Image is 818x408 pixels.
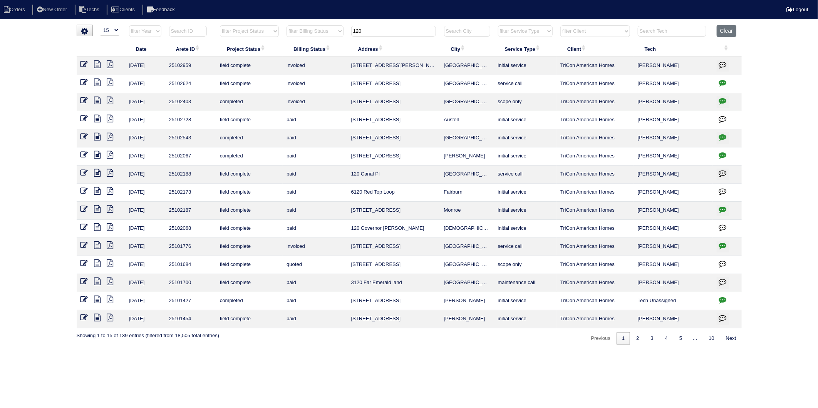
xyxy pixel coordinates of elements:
[634,238,713,256] td: [PERSON_NAME]
[494,202,557,220] td: initial service
[216,93,283,111] td: completed
[617,332,630,345] a: 1
[557,129,634,147] td: TriCon American Homes
[634,93,713,111] td: [PERSON_NAME]
[165,147,216,166] td: 25102067
[347,41,440,57] th: Address: activate to sort column ascending
[216,57,283,75] td: field complete
[494,256,557,274] td: scope only
[283,310,347,328] td: paid
[125,220,165,238] td: [DATE]
[494,111,557,129] td: initial service
[125,202,165,220] td: [DATE]
[283,41,347,57] th: Billing Status: activate to sort column ascending
[165,310,216,328] td: 25101454
[634,75,713,93] td: [PERSON_NAME]
[165,274,216,292] td: 25101700
[125,184,165,202] td: [DATE]
[634,202,713,220] td: [PERSON_NAME]
[216,238,283,256] td: field complete
[165,93,216,111] td: 25102403
[634,220,713,238] td: [PERSON_NAME]
[557,220,634,238] td: TriCon American Homes
[494,310,557,328] td: initial service
[125,238,165,256] td: [DATE]
[75,7,106,12] a: Techs
[557,238,634,256] td: TriCon American Homes
[440,310,494,328] td: [PERSON_NAME]
[216,41,283,57] th: Project Status: activate to sort column ascending
[638,26,706,37] input: Search Tech
[494,41,557,57] th: Service Type: activate to sort column ascending
[347,147,440,166] td: [STREET_ADDRESS]
[440,274,494,292] td: [GEOGRAPHIC_DATA]
[32,5,73,15] li: New Order
[347,184,440,202] td: 6120 Red Top Loop
[347,93,440,111] td: [STREET_ADDRESS]
[494,57,557,75] td: initial service
[32,7,73,12] a: New Order
[125,41,165,57] th: Date
[557,256,634,274] td: TriCon American Homes
[125,256,165,274] td: [DATE]
[440,75,494,93] td: [GEOGRAPHIC_DATA]
[347,111,440,129] td: [STREET_ADDRESS]
[634,129,713,147] td: [PERSON_NAME]
[283,184,347,202] td: paid
[494,220,557,238] td: initial service
[634,166,713,184] td: [PERSON_NAME]
[142,5,181,15] li: Feedback
[494,166,557,184] td: service call
[557,41,634,57] th: Client: activate to sort column ascending
[440,292,494,310] td: [PERSON_NAME]
[347,256,440,274] td: [STREET_ADDRESS]
[717,25,736,37] button: Clear
[347,220,440,238] td: 120 Governor [PERSON_NAME]
[283,93,347,111] td: invoiced
[557,111,634,129] td: TriCon American Homes
[347,238,440,256] td: [STREET_ADDRESS]
[634,256,713,274] td: [PERSON_NAME]
[165,75,216,93] td: 25102624
[440,57,494,75] td: [GEOGRAPHIC_DATA]
[557,147,634,166] td: TriCon American Homes
[634,274,713,292] td: [PERSON_NAME]
[125,57,165,75] td: [DATE]
[494,93,557,111] td: scope only
[283,147,347,166] td: paid
[660,332,673,345] a: 4
[165,220,216,238] td: 25102068
[557,274,634,292] td: TriCon American Homes
[494,129,557,147] td: initial service
[125,129,165,147] td: [DATE]
[216,274,283,292] td: field complete
[107,7,141,12] a: Clients
[674,332,687,345] a: 5
[216,256,283,274] td: field complete
[165,129,216,147] td: 25102543
[283,129,347,147] td: paid
[440,256,494,274] td: [GEOGRAPHIC_DATA]
[557,75,634,93] td: TriCon American Homes
[557,166,634,184] td: TriCon American Homes
[283,166,347,184] td: paid
[165,292,216,310] td: 25101427
[586,332,616,345] a: Previous
[165,41,216,57] th: Arete ID: activate to sort column ascending
[169,26,207,37] input: Search ID
[713,41,742,57] th: : activate to sort column ascending
[494,75,557,93] td: service call
[494,292,557,310] td: initial service
[634,184,713,202] td: [PERSON_NAME]
[440,41,494,57] th: City: activate to sort column ascending
[440,220,494,238] td: [DEMOGRAPHIC_DATA]
[165,184,216,202] td: 25102173
[347,129,440,147] td: [STREET_ADDRESS]
[165,202,216,220] td: 25102187
[557,184,634,202] td: TriCon American Homes
[283,220,347,238] td: paid
[347,310,440,328] td: [STREET_ADDRESS]
[107,5,141,15] li: Clients
[440,147,494,166] td: [PERSON_NAME]
[703,332,719,345] a: 10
